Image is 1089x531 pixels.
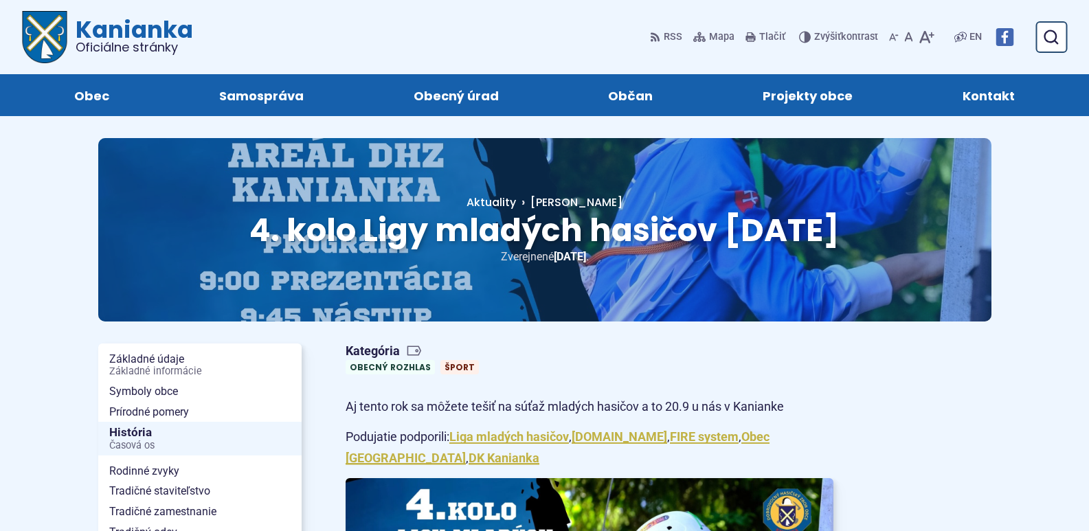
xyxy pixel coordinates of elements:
a: EN [967,29,985,45]
a: Samospráva [178,74,345,116]
a: Projekty obce [721,74,894,116]
a: Kontakt [921,74,1056,116]
span: Projekty obce [763,74,853,116]
span: Mapa [709,29,734,45]
button: Zvýšiťkontrast [799,23,881,52]
a: Základné údajeZákladné informácie [98,349,302,381]
span: Časová os [109,440,291,451]
a: RSS [650,23,685,52]
a: Prírodné pomery [98,402,302,422]
button: Tlačiť [743,23,788,52]
a: [PERSON_NAME] [516,194,622,210]
span: 4. kolo Ligy mladých hasičov [DATE] [249,208,840,252]
a: Symboly obce [98,381,302,402]
a: Tradičné staviteľstvo [98,481,302,501]
span: Tradičné staviteľstvo [109,481,291,501]
span: Tradičné zamestnanie [109,501,291,522]
span: [DATE] [554,250,586,263]
span: Prírodné pomery [109,402,291,422]
span: [PERSON_NAME] [530,194,622,210]
a: Liga mladých hasičov [449,429,569,444]
button: Zväčšiť veľkosť písma [916,23,937,52]
p: Aj tento rok sa môžete tešiť na súťaž mladých hasičov a to 20.9 u nás v Kanianke [346,396,833,418]
a: Aktuality [467,194,516,210]
span: Oficiálne stránky [76,41,193,54]
a: Obecný rozhlas [346,360,435,374]
a: Občan [568,74,695,116]
span: Základné informácie [109,366,291,377]
span: Samospráva [219,74,304,116]
span: História [109,422,291,455]
img: Prejsť na domovskú stránku [22,11,67,63]
span: Symboly obce [109,381,291,402]
a: Tradičné zamestnanie [98,501,302,522]
a: HistóriaČasová os [98,422,302,455]
a: Obecný úrad [372,74,540,116]
span: Kanianka [67,18,193,54]
p: Zverejnené . [142,247,947,266]
a: Mapa [691,23,737,52]
a: Logo Kanianka, prejsť na domovskú stránku. [22,11,193,63]
a: Rodinné zvyky [98,461,302,482]
span: Rodinné zvyky [109,461,291,482]
span: Kategória [346,343,484,359]
span: Tlačiť [759,32,785,43]
a: FIRE system [670,429,739,444]
span: Občan [608,74,653,116]
span: Základné údaje [109,349,291,381]
span: Obecný úrad [414,74,499,116]
button: Nastaviť pôvodnú veľkosť písma [901,23,916,52]
button: Zmenšiť veľkosť písma [886,23,901,52]
a: Šport [440,360,479,374]
img: Prejsť na Facebook stránku [996,28,1013,46]
a: Obec [33,74,150,116]
span: Kontakt [963,74,1015,116]
span: Zvýšiť [814,31,841,43]
span: Obec [74,74,109,116]
a: Obec [GEOGRAPHIC_DATA] [346,429,770,465]
p: Podujatie podporili: , , , , [346,427,833,468]
a: DK Kanianka [469,451,539,465]
span: kontrast [814,32,878,43]
span: EN [969,29,982,45]
span: RSS [664,29,682,45]
a: [DOMAIN_NAME] [572,429,667,444]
